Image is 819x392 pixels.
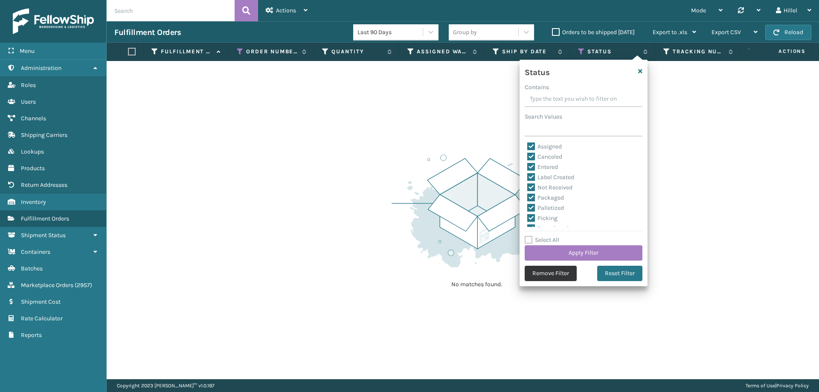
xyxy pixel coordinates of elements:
button: Apply Filter [525,245,642,261]
input: Type the text you wish to filter on [525,92,642,107]
label: Not Received [527,184,572,191]
span: Shipping Carriers [21,131,67,139]
button: Reset Filter [597,266,642,281]
img: logo [13,9,94,34]
span: Administration [21,64,61,72]
span: Fulfillment Orders [21,215,69,222]
label: Select All [525,236,559,244]
span: Actions [752,44,811,58]
label: Packaged [527,194,564,201]
span: Mode [691,7,706,14]
span: Channels [21,115,46,122]
label: Entered [527,163,558,171]
button: Reload [765,25,811,40]
span: Batches [21,265,43,272]
label: Assigned Warehouse [417,48,468,55]
span: Users [21,98,36,105]
label: Order Number [246,48,298,55]
span: Shipment Cost [21,298,61,305]
button: Remove Filter [525,266,577,281]
label: Picking [527,215,558,222]
span: Reports [21,331,42,339]
span: Export to .xls [653,29,687,36]
span: Lookups [21,148,44,155]
span: Shipment Status [21,232,66,239]
span: Containers [21,248,50,256]
label: Label Created [527,174,574,181]
span: Menu [20,47,35,55]
span: Export CSV [712,29,741,36]
label: Ship By Date [502,48,554,55]
label: Palletized [527,204,564,212]
label: Canceled [527,153,562,160]
label: Status [587,48,639,55]
span: Actions [276,7,296,14]
label: Assigned [527,143,562,150]
label: Reassigned [527,225,569,232]
a: Privacy Policy [776,383,809,389]
span: Marketplace Orders [21,282,73,289]
label: Tracking Number [673,48,724,55]
div: Group by [453,28,477,37]
label: Fulfillment Order Id [161,48,212,55]
label: Orders to be shipped [DATE] [552,29,635,36]
span: Rate Calculator [21,315,63,322]
label: Search Values [525,112,562,121]
span: ( 2957 ) [75,282,92,289]
span: Inventory [21,198,46,206]
span: Return Addresses [21,181,67,189]
a: Terms of Use [746,383,775,389]
label: Contains [525,83,549,92]
h4: Status [525,65,549,78]
span: Roles [21,81,36,89]
span: Products [21,165,45,172]
div: | [746,379,809,392]
label: Quantity [331,48,383,55]
p: Copyright 2023 [PERSON_NAME]™ v 1.0.187 [117,379,215,392]
h3: Fulfillment Orders [114,27,181,38]
div: Last 90 Days [357,28,424,37]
